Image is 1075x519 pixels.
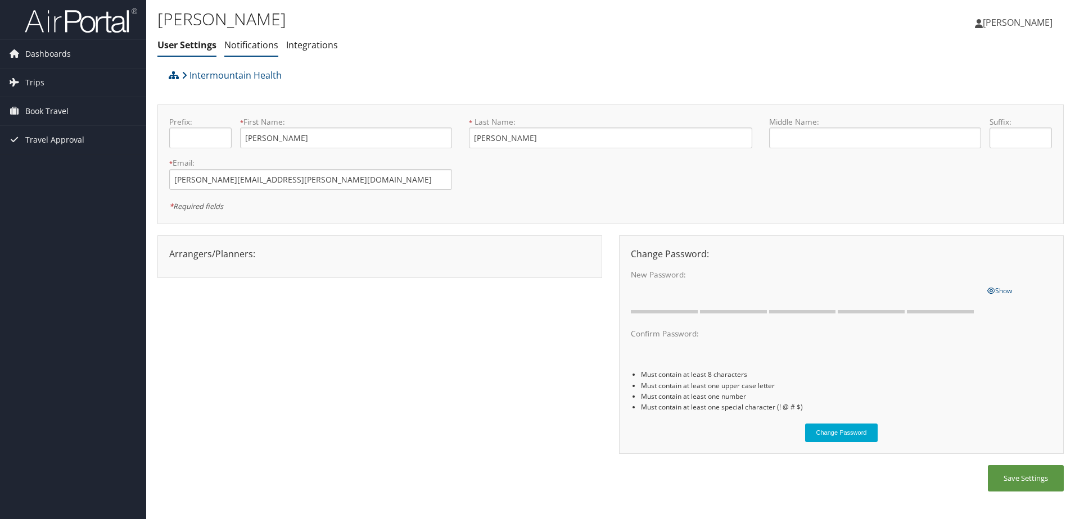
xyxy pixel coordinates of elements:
span: Trips [25,69,44,97]
div: Change Password: [622,247,1060,261]
li: Must contain at least 8 characters [641,369,1052,380]
li: Must contain at least one number [641,391,1052,402]
span: Book Travel [25,97,69,125]
a: Show [987,284,1012,296]
a: Notifications [224,39,278,51]
span: [PERSON_NAME] [983,16,1053,29]
a: User Settings [157,39,216,51]
span: Dashboards [25,40,71,68]
button: Save Settings [988,465,1064,491]
button: Change Password [805,424,878,442]
label: Last Name: [469,116,752,128]
a: Intermountain Health [182,64,282,86]
li: Must contain at least one special character (! @ # $) [641,402,1052,412]
li: Must contain at least one upper case letter [641,380,1052,391]
label: Confirm Password: [631,328,979,339]
label: Prefix: [169,116,232,128]
label: Middle Name: [769,116,981,128]
a: [PERSON_NAME] [975,6,1064,39]
label: Email: [169,157,452,169]
a: Integrations [286,39,338,51]
h1: [PERSON_NAME] [157,7,762,31]
span: Travel Approval [25,126,84,154]
img: airportal-logo.png [25,7,137,34]
span: Show [987,286,1012,295]
label: First Name: [240,116,452,128]
label: New Password: [631,269,979,280]
label: Suffix: [990,116,1052,128]
em: Required fields [169,201,223,211]
div: Arrangers/Planners: [161,247,599,261]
